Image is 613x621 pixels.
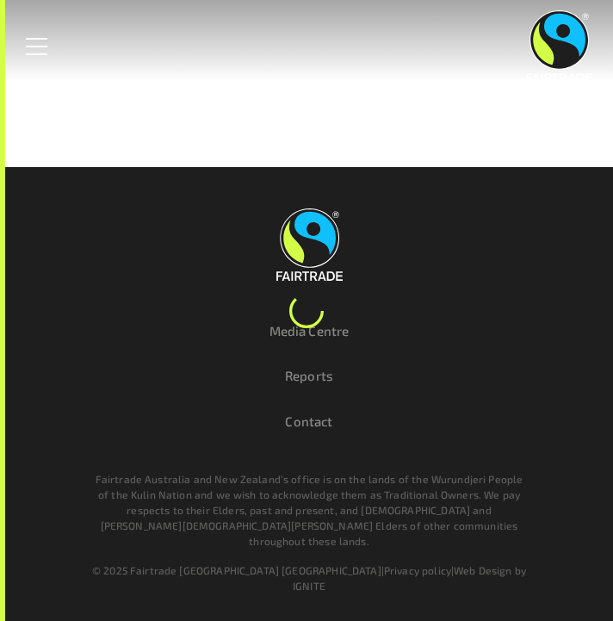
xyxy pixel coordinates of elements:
[526,10,592,83] img: Fairtrade Australia New Zealand logo
[276,208,343,281] img: Fairtrade Australia New Zealand logo
[285,413,332,429] a: Contact
[285,368,333,383] a: Reports
[384,564,451,576] a: Privacy policy
[90,471,529,549] p: Fairtrade Australia and New Zealand’s office is on the lands of the Wurundjeri People of the Kuli...
[90,562,529,593] div: | |
[269,323,350,338] a: Media Centre
[92,564,381,576] span: © 2025 Fairtrade [GEOGRAPHIC_DATA] [GEOGRAPHIC_DATA]
[15,25,59,68] a: Toggle Menu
